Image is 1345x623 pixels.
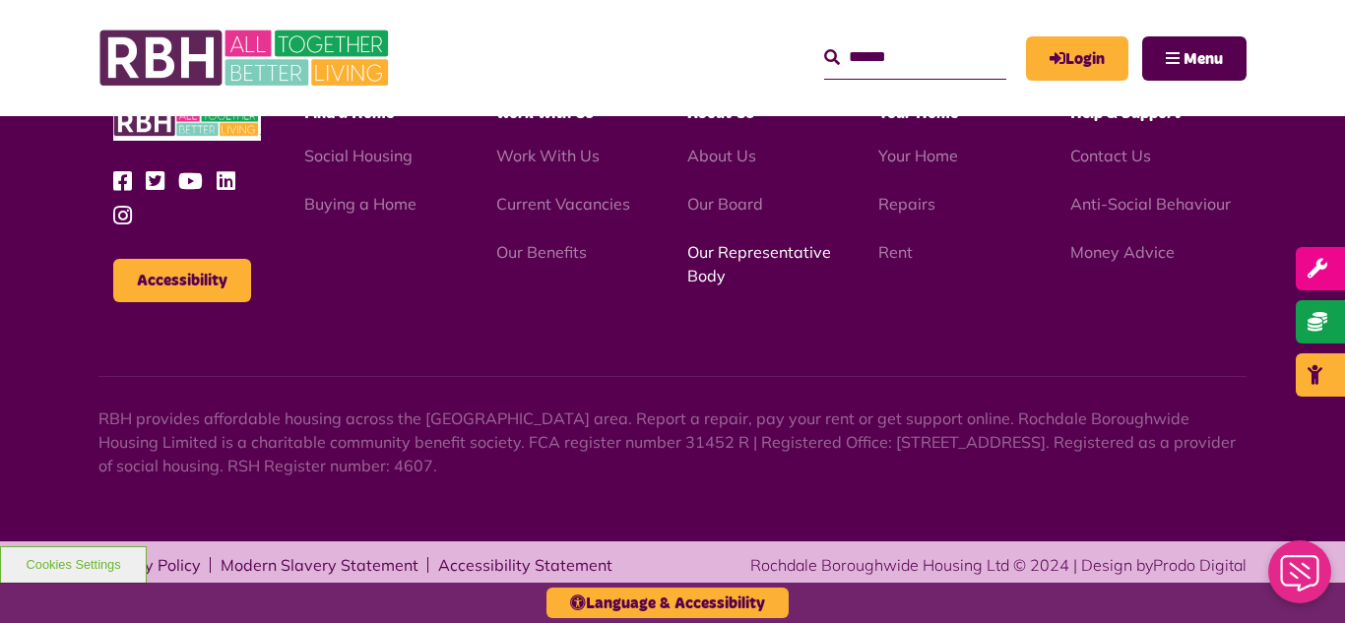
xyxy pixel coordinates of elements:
a: Our Representative Body [687,242,831,285]
span: Your Home [878,105,958,121]
a: Repairs [878,194,935,214]
a: MyRBH [1026,36,1128,81]
a: Buying a Home [304,194,416,214]
a: Our Benefits [496,242,587,262]
a: Accessibility Statement [438,557,612,573]
a: Rent [878,242,913,262]
a: Work With Us [496,146,600,165]
a: Contact Us [1070,146,1151,165]
input: Search [824,36,1006,79]
button: Accessibility [113,259,251,302]
span: Menu [1184,51,1223,67]
span: About Us [687,105,754,121]
a: Your Home [878,146,958,165]
a: Social Housing - open in a new tab [304,146,413,165]
iframe: Netcall Web Assistant for live chat [1256,534,1345,623]
div: Rochdale Boroughwide Housing Ltd © 2024 | Design by [750,553,1247,577]
button: Navigation [1142,36,1247,81]
button: Language & Accessibility [546,588,789,618]
a: Anti-Social Behaviour [1070,194,1231,214]
a: Privacy Policy [98,557,201,573]
p: RBH provides affordable housing across the [GEOGRAPHIC_DATA] area. Report a repair, pay your rent... [98,406,1247,477]
span: Help & Support [1070,105,1181,121]
a: Modern Slavery Statement - open in a new tab [221,557,418,573]
a: Money Advice [1070,242,1175,262]
span: Work With Us [496,105,594,121]
img: RBH [98,20,394,96]
span: Find a Home [304,105,394,121]
img: RBH [113,103,261,142]
a: Our Board [687,194,763,214]
a: Current Vacancies [496,194,630,214]
a: About Us [687,146,756,165]
a: Prodo Digital - open in a new tab [1153,555,1247,575]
